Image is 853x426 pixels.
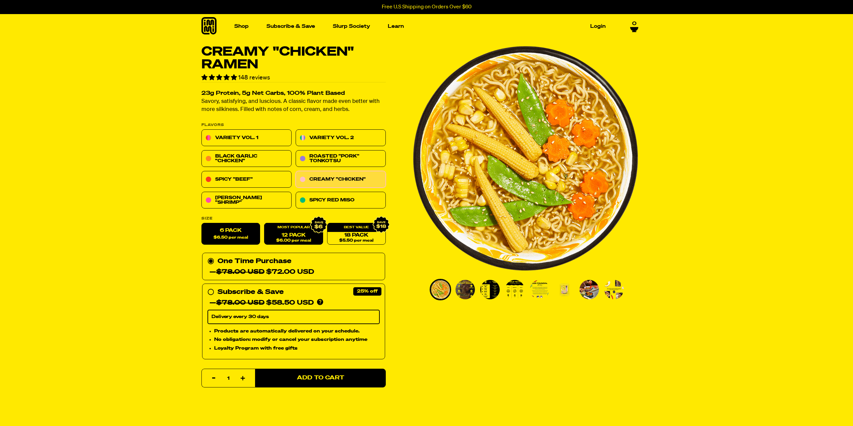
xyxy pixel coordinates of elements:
a: Roasted "Pork" Tonkotsu [296,150,386,167]
nav: Main navigation [232,14,608,39]
h2: 23g Protein, 5g Net Carbs, 100% Plant Based [201,91,386,97]
h1: Creamy "Chicken" Ramen [201,46,386,71]
li: Go to slide 2 [454,279,476,300]
span: $6.00 per meal [276,239,311,243]
li: Go to slide 1 [430,279,451,300]
label: Size [201,217,386,221]
p: Savory, satisfying, and luscious. A classic flavor made even better with more silkiness. Filled w... [201,98,386,114]
span: 4.79 stars [201,75,238,81]
a: Spicy Red Miso [296,192,386,209]
a: Login [588,21,608,32]
img: Creamy "Chicken" Ramen [555,280,574,299]
button: Add to Cart [255,369,386,387]
li: Products are automatically delivered on your schedule. [214,327,380,335]
a: Black Garlic "Chicken" [201,150,292,167]
img: Creamy "Chicken" Ramen [604,280,624,299]
del: $78.00 USD [216,300,264,306]
a: [PERSON_NAME] "Shrimp" [201,192,292,209]
div: One Time Purchase [207,256,380,278]
a: 12 Pack$6.00 per meal [264,223,323,245]
div: Subscribe & Save [218,287,284,298]
span: $58.50 USD [216,300,314,306]
p: Free U.S Shipping on Orders Over $60 [382,4,472,10]
p: Flavors [201,123,386,127]
div: — [209,267,314,278]
li: Go to slide 7 [578,279,600,300]
li: Go to slide 8 [603,279,625,300]
span: $6.50 per meal [214,236,248,240]
span: $5.50 per meal [339,239,373,243]
select: Subscribe & Save —$78.00 USD$58.50 USD Products are automatically delivered on your schedule. No ... [207,310,380,324]
img: Creamy "Chicken" Ramen [530,280,549,299]
img: Creamy "Chicken" Ramen [455,280,475,299]
li: Go to slide 4 [504,279,526,300]
li: Go to slide 5 [529,279,550,300]
a: Variety Vol. 1 [201,130,292,146]
img: Creamy "Chicken" Ramen [413,46,638,271]
img: Creamy "Chicken" Ramen [580,280,599,299]
img: Creamy "Chicken" Ramen [505,280,525,299]
iframe: Marketing Popup [3,395,71,423]
img: Creamy "Chicken" Ramen [431,280,450,299]
a: Creamy "Chicken" [296,171,386,188]
a: Subscribe & Save [264,21,318,32]
del: $78.00 USD [216,269,264,276]
a: Spicy "Beef" [201,171,292,188]
li: Loyalty Program with free gifts [214,345,380,352]
span: 148 reviews [238,75,270,81]
input: quantity [206,369,251,388]
span: 0 [632,21,636,27]
label: 6 Pack [201,223,260,245]
li: 1 of 8 [413,46,638,271]
a: Learn [385,21,407,32]
li: Go to slide 3 [479,279,501,300]
li: No obligation: modify or cancel your subscription anytime [214,336,380,344]
div: PDP main carousel thumbnails [413,279,638,300]
li: Go to slide 6 [554,279,575,300]
div: PDP main carousel [413,46,638,271]
a: 0 [630,21,638,32]
a: 18 Pack$5.50 per meal [327,223,385,245]
div: — [209,298,314,308]
span: $72.00 USD [216,269,314,276]
a: Variety Vol. 2 [296,130,386,146]
img: Creamy "Chicken" Ramen [480,280,500,299]
span: Add to Cart [297,375,344,381]
a: Slurp Society [330,21,373,32]
a: Shop [232,21,251,32]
